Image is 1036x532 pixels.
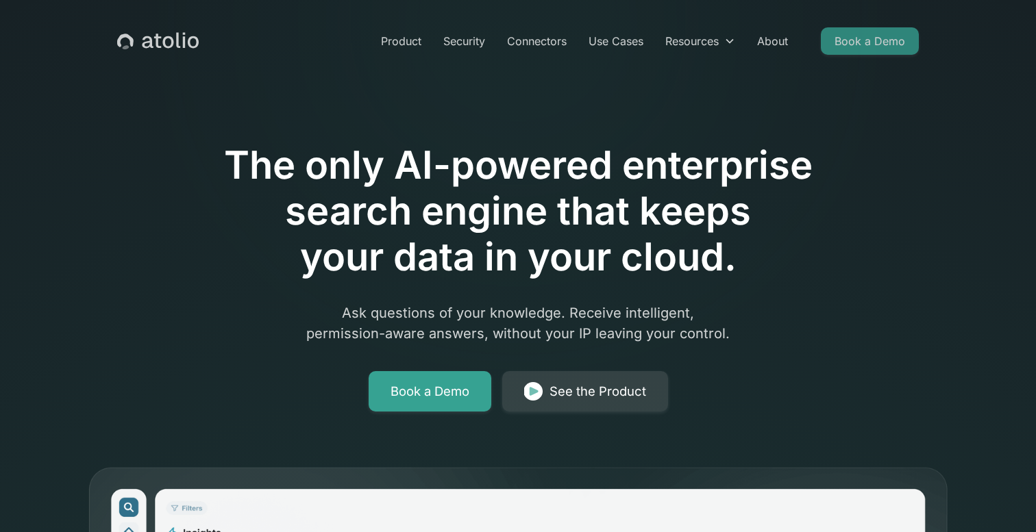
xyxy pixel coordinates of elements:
[117,32,199,50] a: home
[821,27,919,55] a: Book a Demo
[255,303,781,344] p: Ask questions of your knowledge. Receive intelligent, permission-aware answers, without your IP l...
[432,27,496,55] a: Security
[370,27,432,55] a: Product
[496,27,578,55] a: Connectors
[746,27,799,55] a: About
[654,27,746,55] div: Resources
[550,382,646,401] div: See the Product
[578,27,654,55] a: Use Cases
[502,371,668,412] a: See the Product
[665,33,719,49] div: Resources
[369,371,491,412] a: Book a Demo
[167,142,869,281] h1: The only AI-powered enterprise search engine that keeps your data in your cloud.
